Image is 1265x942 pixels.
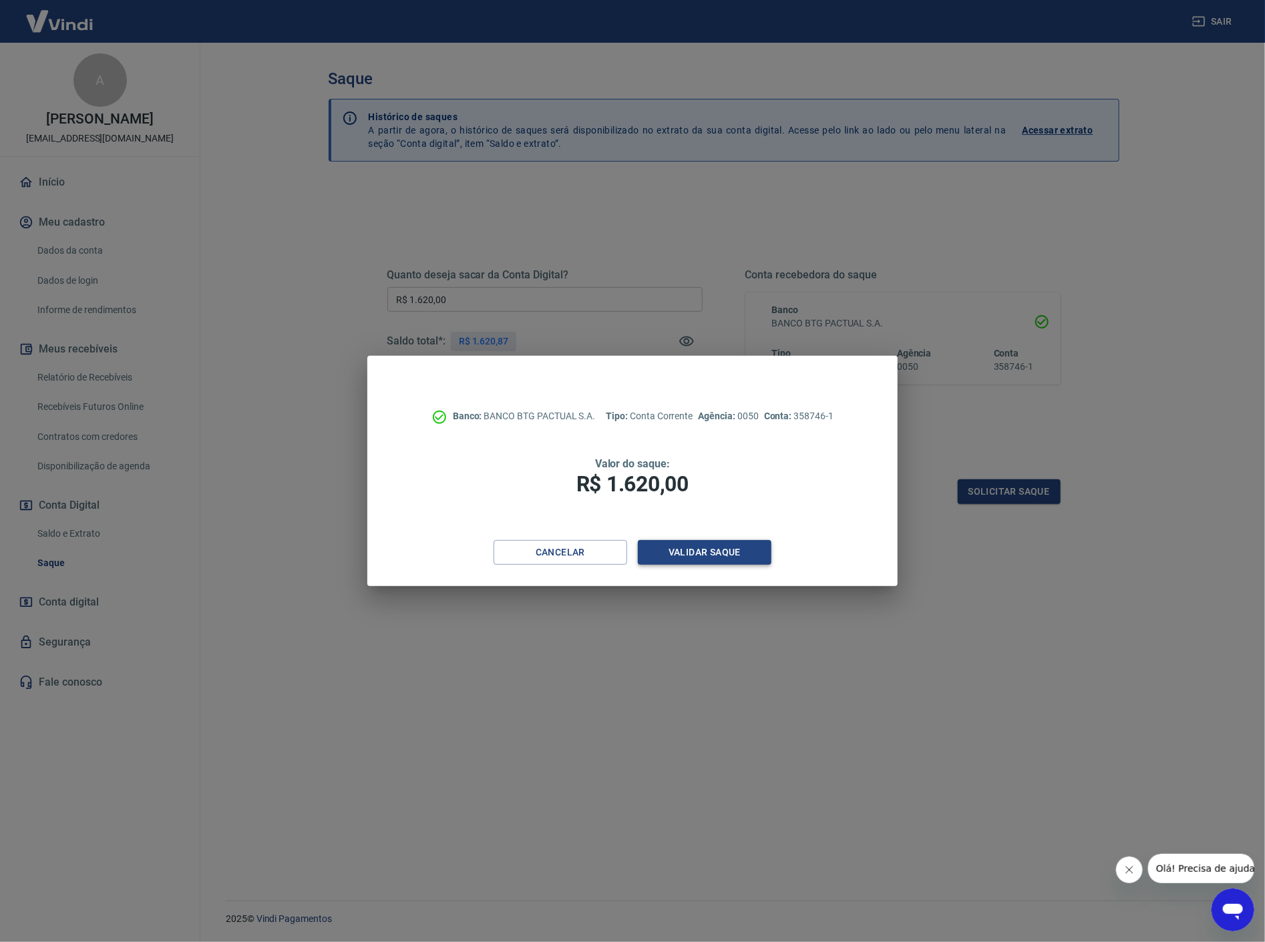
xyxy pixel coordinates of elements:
button: Validar saque [638,540,771,565]
span: Conta: [764,411,794,421]
span: Banco: [453,411,484,421]
span: Agência: [698,411,737,421]
p: 358746-1 [764,409,834,423]
p: Conta Corrente [606,409,693,423]
span: R$ 1.620,00 [576,471,689,497]
iframe: Fechar mensagem [1116,857,1143,883]
span: Olá! Precisa de ajuda? [8,9,112,20]
p: BANCO BTG PACTUAL S.A. [453,409,596,423]
span: Tipo: [606,411,630,421]
p: 0050 [698,409,758,423]
button: Cancelar [494,540,627,565]
iframe: Mensagem da empresa [1148,854,1254,883]
span: Valor do saque: [595,457,670,470]
iframe: Botão para abrir a janela de mensagens [1212,889,1254,931]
